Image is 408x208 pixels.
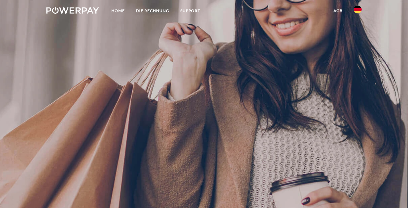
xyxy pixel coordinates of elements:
[328,5,348,17] a: agb
[46,7,99,14] img: logo-powerpay-white.svg
[175,5,206,17] a: SUPPORT
[354,6,362,13] img: de
[106,5,130,17] a: Home
[130,5,175,17] a: DIE RECHNUNG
